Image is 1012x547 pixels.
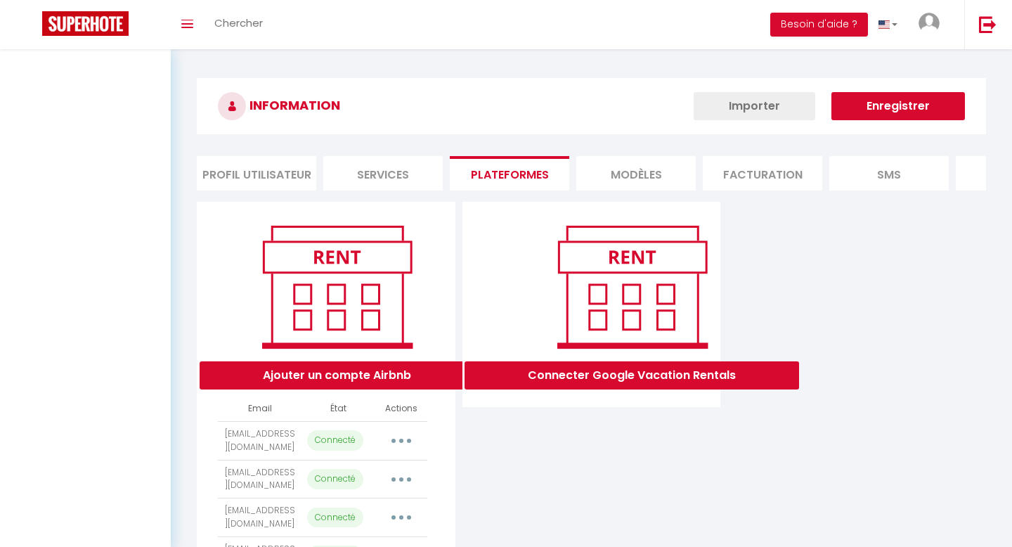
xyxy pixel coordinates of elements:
li: SMS [829,156,949,191]
li: MODÈLES [576,156,696,191]
li: Plateformes [450,156,569,191]
button: Ajouter un compte Airbnb [200,361,474,390]
img: logout [979,15,997,33]
p: Connecté [307,469,363,489]
th: Actions [375,397,428,421]
li: Profil Utilisateur [197,156,316,191]
th: État [301,397,375,421]
img: ... [919,13,940,34]
td: [EMAIL_ADDRESS][DOMAIN_NAME] [218,421,301,460]
li: Services [323,156,443,191]
td: [EMAIL_ADDRESS][DOMAIN_NAME] [218,460,301,498]
h3: INFORMATION [197,78,986,134]
td: [EMAIL_ADDRESS][DOMAIN_NAME] [218,498,301,537]
span: Chercher [214,15,263,30]
button: Enregistrer [831,92,965,120]
th: Email [218,397,301,421]
li: Facturation [703,156,822,191]
img: rent.png [247,219,427,354]
button: Connecter Google Vacation Rentals [465,361,799,390]
img: rent.png [543,219,722,354]
img: Super Booking [42,11,129,36]
p: Connecté [307,430,363,451]
button: Importer [694,92,815,120]
button: Besoin d'aide ? [770,13,868,37]
p: Connecté [307,508,363,528]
